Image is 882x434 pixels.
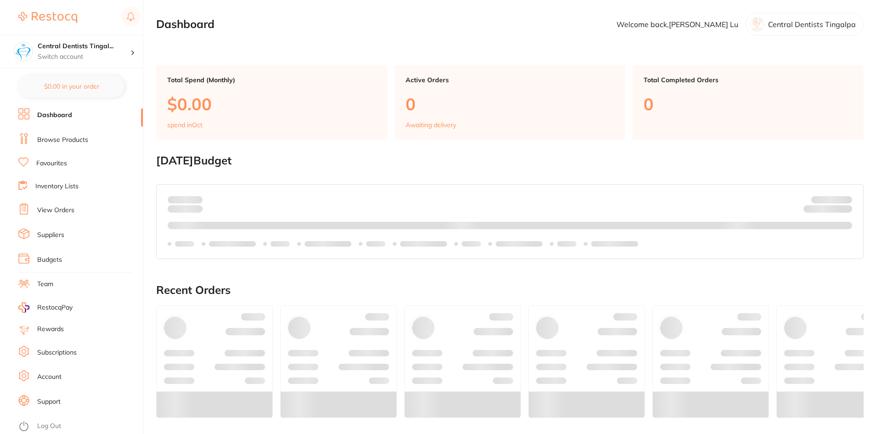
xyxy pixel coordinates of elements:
[836,207,852,215] strong: $0.00
[18,7,77,28] a: Restocq Logo
[18,12,77,23] img: Restocq Logo
[305,240,351,248] p: Labels extended
[406,76,615,84] p: Active Orders
[37,135,88,145] a: Browse Products
[18,75,124,97] button: $0.00 in your order
[462,240,481,248] p: Labels
[18,419,140,434] button: Log Out
[156,284,864,297] h2: Recent Orders
[834,195,852,203] strong: $NaN
[406,95,615,113] p: 0
[644,76,853,84] p: Total Completed Orders
[37,303,73,312] span: RestocqPay
[37,397,61,406] a: Support
[187,195,203,203] strong: $0.00
[37,111,72,120] a: Dashboard
[36,159,67,168] a: Favourites
[803,203,852,214] p: Remaining:
[37,422,61,431] a: Log Out
[156,18,215,31] h2: Dashboard
[37,372,62,382] a: Account
[35,182,79,191] a: Inventory Lists
[168,203,203,214] p: month
[366,240,385,248] p: Labels
[38,42,130,51] h4: Central Dentists Tingalpa
[18,302,73,313] a: RestocqPay
[38,52,130,62] p: Switch account
[168,196,203,203] p: Spent:
[37,280,53,289] a: Team
[156,65,387,140] a: Total Spend (Monthly)$0.00spend inOct
[209,240,256,248] p: Labels extended
[37,255,62,265] a: Budgets
[768,20,856,28] p: Central Dentists Tingalpa
[175,240,194,248] p: Labels
[167,95,376,113] p: $0.00
[591,240,638,248] p: Labels extended
[406,121,456,129] p: Awaiting delivery
[633,65,864,140] a: Total Completed Orders0
[37,325,64,334] a: Rewards
[156,154,864,167] h2: [DATE] Budget
[37,231,64,240] a: Suppliers
[167,121,203,129] p: spend in Oct
[400,240,447,248] p: Labels extended
[18,302,29,313] img: RestocqPay
[496,240,543,248] p: Labels extended
[14,42,33,61] img: Central Dentists Tingalpa
[616,20,738,28] p: Welcome back, [PERSON_NAME] Lu
[167,76,376,84] p: Total Spend (Monthly)
[395,65,626,140] a: Active Orders0Awaiting delivery
[557,240,577,248] p: Labels
[811,196,852,203] p: Budget:
[37,348,77,357] a: Subscriptions
[271,240,290,248] p: Labels
[644,95,853,113] p: 0
[37,206,74,215] a: View Orders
